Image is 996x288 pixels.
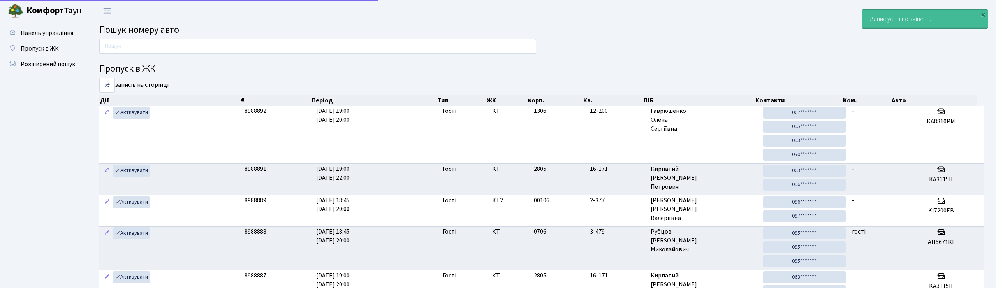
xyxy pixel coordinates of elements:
span: гості [852,227,866,236]
span: КТ2 [492,196,528,205]
span: [DATE] 19:00 [DATE] 22:00 [316,165,350,182]
span: 2-377 [590,196,644,205]
span: - [852,107,854,115]
div: × [979,11,987,18]
span: 1306 [534,107,546,115]
span: [DATE] 18:45 [DATE] 20:00 [316,227,350,245]
span: 3-479 [590,227,644,236]
a: Редагувати [102,107,112,119]
span: 2805 [534,271,546,280]
th: корп. [527,95,582,106]
span: КТ [492,165,528,174]
span: 8988888 [245,227,266,236]
a: Редагувати [102,196,112,208]
th: Тип [437,95,486,106]
span: Гості [443,165,456,174]
span: [DATE] 19:00 [DATE] 20:00 [316,107,350,124]
span: 16-171 [590,271,644,280]
a: Редагувати [102,165,112,177]
th: Контакти [755,95,843,106]
a: Активувати [113,165,150,177]
div: Запис успішно змінено. [862,10,988,28]
th: Авто [891,95,977,106]
th: Кв. [582,95,643,106]
th: Період [311,95,437,106]
span: 00106 [534,196,549,205]
a: КПП4 [971,6,987,16]
span: 8988891 [245,165,266,173]
span: 2805 [534,165,546,173]
th: Ком. [842,95,891,106]
a: Активувати [113,271,150,283]
h5: KI7200EB [901,207,981,214]
span: 8988889 [245,196,266,205]
span: Гості [443,227,456,236]
a: Активувати [113,196,150,208]
h5: КА8810PM [901,118,981,125]
a: Розширений пошук [4,56,82,72]
h4: Пропуск в ЖК [99,63,984,75]
a: Активувати [113,227,150,239]
span: Гості [443,196,456,205]
button: Переключити навігацію [97,4,117,17]
span: 0706 [534,227,546,236]
span: Гості [443,107,456,116]
span: - [852,271,854,280]
a: Панель управління [4,25,82,41]
span: - [852,165,854,173]
span: - [852,196,854,205]
span: 8988892 [245,107,266,115]
a: Активувати [113,107,150,119]
span: 8988887 [245,271,266,280]
span: Пропуск в ЖК [21,44,59,53]
img: logo.png [8,3,23,19]
input: Пошук [99,39,536,54]
h5: КА3115ІІ [901,176,981,183]
th: ЖК [486,95,528,106]
span: [PERSON_NAME] [PERSON_NAME] Валеріївна [651,196,757,223]
span: 12-200 [590,107,644,116]
a: Редагувати [102,271,112,283]
span: Гості [443,271,456,280]
h5: АН5671КІ [901,239,981,246]
span: КТ [492,107,528,116]
span: Гаврюшенко Олена Сергіївна [651,107,757,133]
span: Розширений пошук [21,60,75,68]
th: # [240,95,311,106]
span: Рубцов [PERSON_NAME] Миколайович [651,227,757,254]
span: Таун [26,4,82,18]
label: записів на сторінці [99,78,169,93]
select: записів на сторінці [99,78,115,93]
a: Редагувати [102,227,112,239]
b: КПП4 [971,7,987,15]
span: КТ [492,271,528,280]
th: ПІБ [643,95,755,106]
th: Дії [99,95,240,106]
span: Кирпатий [PERSON_NAME] Петрович [651,165,757,191]
span: 16-171 [590,165,644,174]
span: [DATE] 18:45 [DATE] 20:00 [316,196,350,214]
b: Комфорт [26,4,64,17]
span: Панель управління [21,29,73,37]
span: Пошук номеру авто [99,23,179,37]
a: Пропуск в ЖК [4,41,82,56]
span: КТ [492,227,528,236]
